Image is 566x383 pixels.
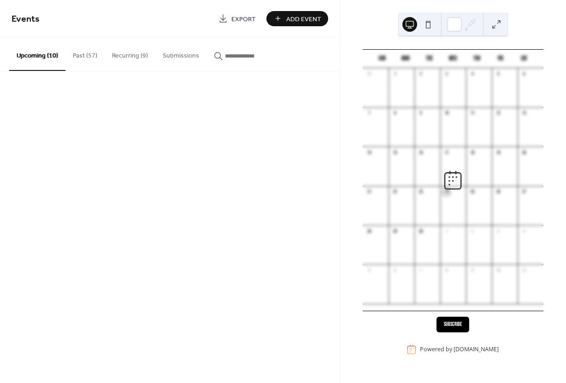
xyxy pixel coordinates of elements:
div: 9 [417,110,424,117]
div: 5 [366,267,372,274]
button: Upcoming (10) [9,37,65,71]
div: 1 [391,71,398,78]
div: 31 [366,71,372,78]
div: 18 [469,149,476,156]
div: 7 [366,110,372,117]
div: 5 [495,71,501,78]
div: Fri [489,50,512,68]
div: Thu [465,50,489,68]
div: 11 [520,267,527,274]
div: 16 [417,149,424,156]
div: 4 [469,71,476,78]
div: 19 [495,149,501,156]
span: Add Event [286,14,321,24]
div: 27 [520,189,527,196]
div: Sun [370,50,394,68]
button: Submissions [155,37,206,70]
div: 12 [495,110,501,117]
div: 6 [391,267,398,274]
div: 2 [417,71,424,78]
span: Export [231,14,256,24]
div: 25 [469,189,476,196]
a: [DOMAIN_NAME] [454,346,499,354]
span: Events [12,10,40,28]
div: 20 [520,149,527,156]
div: 1 [443,228,450,235]
div: Wed [441,50,465,68]
div: 26 [495,189,501,196]
div: 3 [495,228,501,235]
div: 22 [391,189,398,196]
div: 3 [443,71,450,78]
div: 29 [391,228,398,235]
div: Powered by [420,346,499,354]
div: Tue [418,50,441,68]
button: Add Event [266,11,328,26]
div: 7 [417,267,424,274]
div: 28 [366,228,372,235]
div: 30 [417,228,424,235]
div: 6 [520,71,527,78]
div: 24 [443,189,450,196]
div: 21 [366,189,372,196]
div: 8 [443,267,450,274]
div: 9 [469,267,476,274]
div: 23 [417,189,424,196]
a: Export [212,11,263,26]
div: Mon [394,50,417,68]
div: 11 [469,110,476,117]
div: Sat [513,50,536,68]
div: 13 [520,110,527,117]
button: Subscribe [436,317,469,332]
div: 8 [391,110,398,117]
button: Past (57) [65,37,105,70]
div: 10 [443,110,450,117]
div: 15 [391,149,398,156]
div: 4 [520,228,527,235]
div: 10 [495,267,501,274]
div: 14 [366,149,372,156]
div: 2 [469,228,476,235]
div: 17 [443,149,450,156]
button: Recurring (9) [105,37,155,70]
